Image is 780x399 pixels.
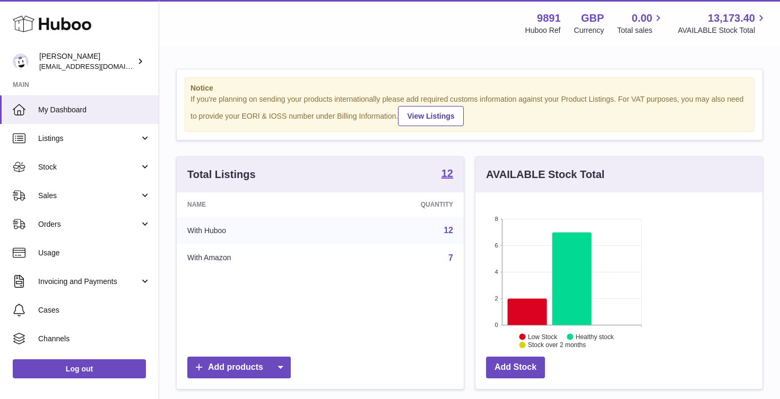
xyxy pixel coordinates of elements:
span: Usage [38,248,151,258]
span: Orders [38,219,140,229]
a: 0.00 Total sales [617,11,664,36]
text: 6 [495,242,498,249]
div: If you're planning on sending your products internationally please add required customs informati... [190,94,749,126]
span: Cases [38,305,151,315]
span: [EMAIL_ADDRESS][DOMAIN_NAME] [39,62,156,70]
span: Invoicing and Payments [38,277,140,287]
th: Name [177,192,334,217]
strong: 12 [441,168,453,179]
a: 13,173.40 AVAILABLE Stock Total [678,11,767,36]
text: 0 [495,322,498,328]
a: Add Stock [486,357,545,378]
a: 12 [441,168,453,181]
span: My Dashboard [38,105,151,115]
text: 2 [495,295,498,302]
a: 12 [444,226,453,235]
strong: Notice [190,83,749,93]
span: 13,173.40 [708,11,755,25]
a: Add products [187,357,291,378]
th: Quantity [334,192,464,217]
a: 7 [448,253,453,262]
text: Healthy stock [576,333,614,340]
text: 8 [495,216,498,222]
div: Currency [574,25,604,36]
span: Listings [38,134,140,144]
span: Sales [38,191,140,201]
h3: AVAILABLE Stock Total [486,167,604,182]
span: Stock [38,162,140,172]
text: 4 [495,269,498,275]
td: With Huboo [177,217,334,244]
text: Stock over 2 months [528,341,586,349]
span: Total sales [617,25,664,36]
div: Huboo Ref [525,25,561,36]
span: Channels [38,334,151,344]
strong: 9891 [537,11,561,25]
a: Log out [13,359,146,378]
strong: GBP [581,11,604,25]
img: ro@thebitterclub.co.uk [13,54,29,69]
td: With Amazon [177,244,334,272]
text: Low Stock [528,333,558,340]
span: AVAILABLE Stock Total [678,25,767,36]
div: [PERSON_NAME] [39,51,135,72]
span: 0.00 [632,11,653,25]
a: View Listings [398,106,463,126]
h3: Total Listings [187,167,256,182]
